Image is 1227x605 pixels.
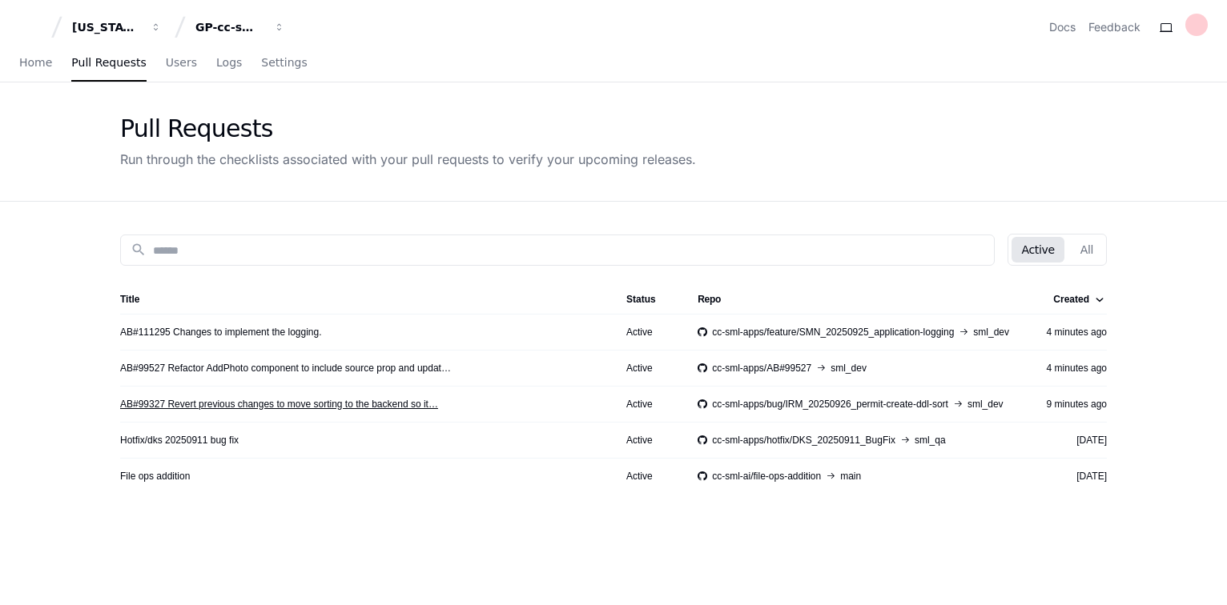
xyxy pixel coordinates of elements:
mat-icon: search [131,242,147,258]
div: Status [626,293,656,306]
div: Active [626,362,672,375]
div: Title [120,293,139,306]
button: [US_STATE] Pacific [66,13,168,42]
div: GP-cc-sml-apps [195,19,264,35]
a: Pull Requests [71,45,146,82]
div: 4 minutes ago [1044,362,1107,375]
div: Active [626,326,672,339]
a: Hotfix/dks 20250911 bug fix [120,434,239,447]
div: Title [120,293,601,306]
span: sml_dev [973,326,1009,339]
a: AB#111295 Changes to implement the logging. [120,326,322,339]
div: 9 minutes ago [1044,398,1107,411]
a: AB#99327 Revert previous changes to move sorting to the backend so it… [120,398,438,411]
div: Created [1053,293,1089,306]
button: Active [1012,237,1064,262]
span: Settings [261,58,307,67]
a: File ops addition [120,470,190,483]
span: Logs [216,58,242,67]
span: sml_dev [968,398,1004,411]
a: Users [166,45,197,82]
span: cc-sml-apps/hotfix/DKS_20250911_BugFix [712,434,895,447]
th: Repo [685,285,1032,314]
a: Home [19,45,52,82]
div: Active [626,434,672,447]
button: Feedback [1088,19,1141,35]
span: Home [19,58,52,67]
div: 4 minutes ago [1044,326,1107,339]
span: Pull Requests [71,58,146,67]
a: Logs [216,45,242,82]
a: Settings [261,45,307,82]
div: Status [626,293,672,306]
span: cc-sml-apps/AB#99527 [712,362,811,375]
a: AB#99527 Refactor AddPhoto component to include source prop and updat… [120,362,451,375]
span: cc-sml-apps/bug/IRM_20250926_permit-create-ddl-sort [712,398,948,411]
div: [DATE] [1044,434,1107,447]
span: sml_qa [915,434,946,447]
div: Active [626,398,672,411]
span: main [840,470,861,483]
div: [DATE] [1044,470,1107,483]
div: Active [626,470,672,483]
div: [US_STATE] Pacific [72,19,141,35]
button: GP-cc-sml-apps [189,13,292,42]
div: Run through the checklists associated with your pull requests to verify your upcoming releases. [120,150,696,169]
div: Created [1053,293,1104,306]
span: sml_dev [831,362,867,375]
span: cc-sml-ai/file-ops-addition [712,470,821,483]
button: All [1071,237,1103,262]
div: Pull Requests [120,114,696,143]
span: Users [166,58,197,67]
span: cc-sml-apps/feature/SMN_20250925_application-logging [712,326,954,339]
a: Docs [1049,19,1076,35]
